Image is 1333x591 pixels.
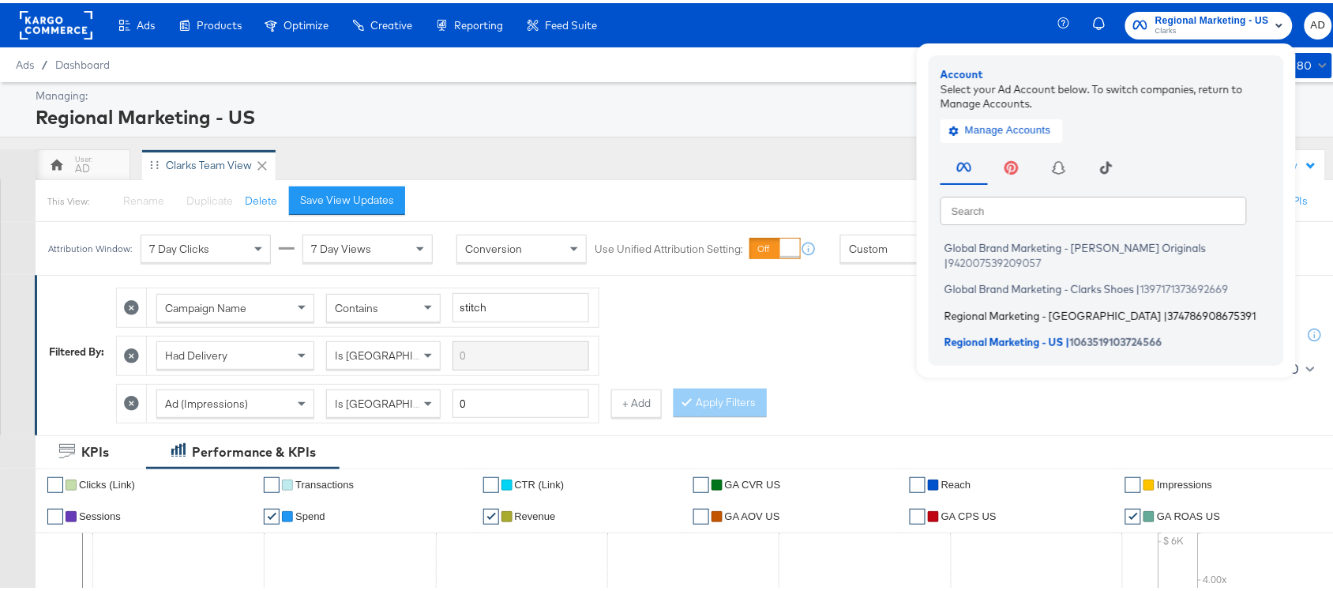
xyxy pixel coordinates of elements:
span: Sessions [79,507,121,519]
span: Transactions [295,476,354,487]
span: Reporting [454,16,503,28]
a: ✔ [910,506,926,521]
span: Is [GEOGRAPHIC_DATA] [335,345,456,359]
button: AD [1305,9,1332,36]
span: GA AOV US [725,507,780,519]
input: Enter a search term [452,338,589,367]
button: + Add [611,386,662,415]
span: 7 Day Views [311,239,371,253]
span: Spend [295,507,325,519]
a: ✔ [264,506,280,521]
span: Creative [370,16,412,28]
a: ✔ [47,506,63,521]
span: Clicks (Link) [79,476,135,487]
span: | [1164,306,1168,318]
span: 374786908675391 [1168,306,1256,318]
button: Manage Accounts [941,115,1063,139]
div: This View: [47,192,89,205]
span: | [1066,333,1070,345]
span: GA CPS US [941,507,997,519]
div: Drag to reorder tab [150,157,159,166]
a: ✔ [693,474,709,490]
a: Dashboard [55,55,110,68]
span: Regional Marketing - US [944,333,1064,345]
span: 7 Day Clicks [149,239,209,253]
div: Account [941,64,1272,79]
label: Use Unified Attribution Setting: [595,239,743,254]
span: Ads [137,16,155,28]
span: Campaign Name [165,298,246,312]
span: 1397171373692669 [1140,280,1229,292]
span: CTR (Link) [515,476,565,487]
a: ✔ [264,474,280,490]
span: Revenue [515,507,556,519]
span: Is [GEOGRAPHIC_DATA] [335,393,456,408]
a: ✔ [910,474,926,490]
a: ✔ [47,474,63,490]
span: Manage Accounts [952,119,1051,137]
span: 942007539209057 [948,253,1042,265]
a: ✔ [483,506,499,521]
div: AD [75,158,90,173]
span: GA CVR US [725,476,781,487]
span: Global Brand Marketing - Clarks Shoes [944,280,1134,292]
span: Regional Marketing - [GEOGRAPHIC_DATA] [944,306,1162,318]
span: Reach [941,476,971,487]
span: Conversion [465,239,522,253]
span: Impressions [1157,476,1212,487]
span: AD [1311,13,1326,32]
span: Had Delivery [165,345,227,359]
span: | [1136,280,1140,292]
span: Contains [335,298,378,312]
input: Enter a search term [452,290,589,319]
span: Regional Marketing - US [1155,9,1269,26]
span: Optimize [283,16,329,28]
div: Managing: [36,85,1328,100]
a: ✔ [483,474,499,490]
div: KPIs [81,440,109,458]
span: GA ROAS US [1157,507,1220,519]
div: Clarks Team View [166,155,252,170]
div: Regional Marketing - US [36,100,1328,127]
button: Regional Marketing - USClarks [1125,9,1293,36]
span: Custom [849,239,888,253]
div: Attribution Window: [47,240,133,251]
span: Rename [123,190,164,205]
span: Products [197,16,242,28]
input: Enter a number [452,386,589,416]
span: Duplicate [186,190,233,205]
span: Ad (Impressions) [165,393,248,408]
span: / [34,55,55,68]
div: Filtered By: [49,341,104,356]
a: ✔ [1125,506,1141,521]
span: Feed Suite [545,16,597,28]
a: ✔ [693,506,709,521]
button: Delete [245,190,277,205]
span: Ads [16,55,34,68]
div: Save View Updates [300,190,394,205]
span: Clarks [1155,22,1269,35]
span: 1063519103724566 [1070,333,1162,345]
button: Save View Updates [289,183,405,212]
span: | [944,253,948,265]
div: Performance & KPIs [192,440,316,458]
span: Global Brand Marketing - [PERSON_NAME] Originals [944,239,1206,251]
a: ✔ [1125,474,1141,490]
div: Select your Ad Account below. To switch companies, return to Manage Accounts. [941,78,1272,107]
